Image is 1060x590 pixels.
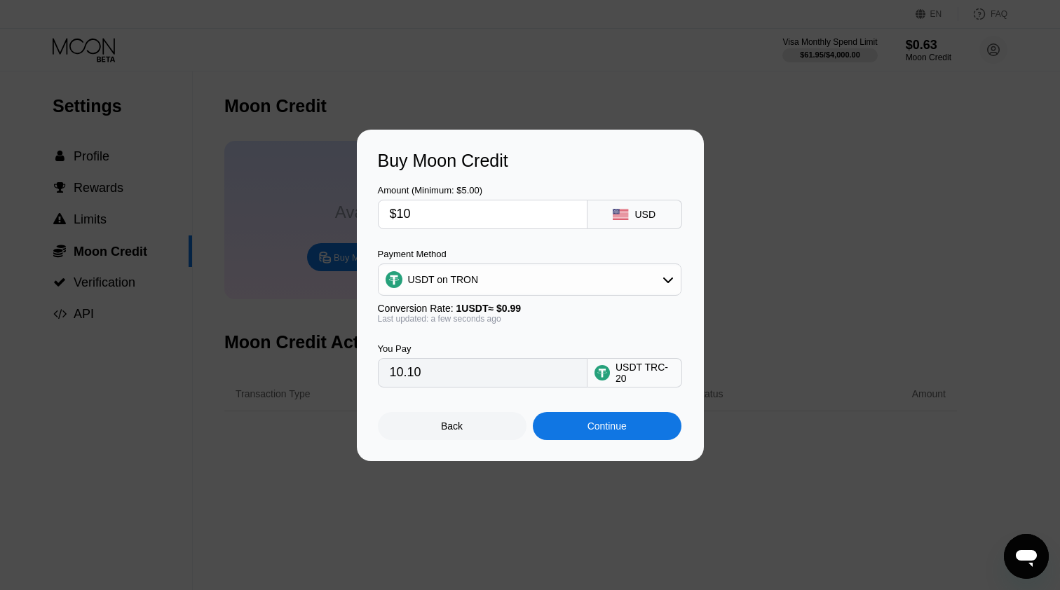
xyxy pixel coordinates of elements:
div: USDT TRC-20 [616,362,674,384]
input: $0.00 [390,200,576,228]
div: You Pay [378,343,587,354]
div: Back [378,412,526,440]
div: Continue [533,412,681,440]
div: Buy Moon Credit [378,151,683,171]
div: Continue [587,420,627,432]
div: Back [441,420,463,432]
div: USDT on TRON [379,266,681,294]
div: Conversion Rate: [378,303,681,314]
div: Last updated: a few seconds ago [378,314,681,324]
div: USDT on TRON [408,274,479,285]
span: 1 USDT ≈ $0.99 [456,303,522,314]
iframe: Button to launch messaging window [1004,534,1049,579]
div: Payment Method [378,249,681,259]
div: Amount (Minimum: $5.00) [378,185,587,195]
div: USD [634,209,655,220]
